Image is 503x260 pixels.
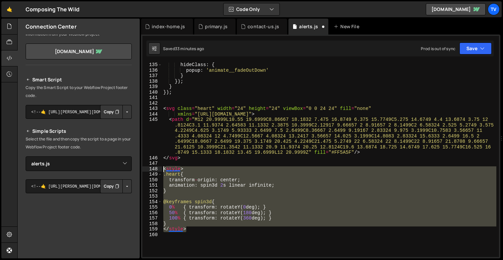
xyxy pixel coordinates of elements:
[142,101,162,106] div: 142
[142,112,162,117] div: 144
[142,117,162,155] div: 145
[142,221,162,227] div: 158
[26,135,132,151] p: Select the file and then copy the script to a page in your Webflow Project footer code.
[142,194,162,199] div: 153
[142,155,162,161] div: 146
[142,199,162,205] div: 154
[26,76,132,84] h2: Smart Script
[142,95,162,101] div: 141
[26,84,132,100] p: Copy the Smart Script to your Webflow Project footer code.
[163,46,204,51] div: Saved
[205,23,228,30] div: primary.js
[334,23,362,30] div: New File
[299,23,318,30] div: alerts.js
[100,105,132,119] div: Button group with nested dropdown
[426,3,486,15] a: [DOMAIN_NAME]
[142,68,162,73] div: 136
[142,172,162,177] div: 149
[248,23,279,30] div: contact-us.js
[142,226,162,232] div: 159
[142,210,162,216] div: 156
[26,43,132,59] a: [DOMAIN_NAME]
[142,161,162,166] div: 147
[142,166,162,172] div: 148
[142,183,162,188] div: 151
[142,62,162,68] div: 135
[26,23,77,30] h2: Connection Center
[152,23,185,30] div: index-home.js
[100,105,123,119] button: Copy
[142,188,162,194] div: 152
[142,84,162,90] div: 139
[142,79,162,84] div: 138
[142,90,162,95] div: 140
[26,179,132,193] textarea: <!--🤙 [URL][PERSON_NAME][DOMAIN_NAME]> <script>document.addEventListener("DOMContentLoaded", func...
[488,3,500,15] a: TV
[26,105,132,119] textarea: <!--🤙 [URL][PERSON_NAME][DOMAIN_NAME]> <script>document.addEventListener("DOMContentLoaded", func...
[100,179,132,193] div: Button group with nested dropdown
[421,46,455,51] div: Prod is out of sync
[100,179,123,193] button: Copy
[26,5,80,13] div: Composing The Wild
[459,43,492,54] button: Save
[142,177,162,183] div: 150
[1,1,18,17] a: 🤙
[142,205,162,210] div: 155
[175,46,204,51] div: 33 minutes ago
[224,3,279,15] button: Code Only
[142,216,162,221] div: 157
[142,106,162,112] div: 143
[142,73,162,79] div: 137
[26,127,132,135] h2: Simple Scripts
[142,232,162,238] div: 160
